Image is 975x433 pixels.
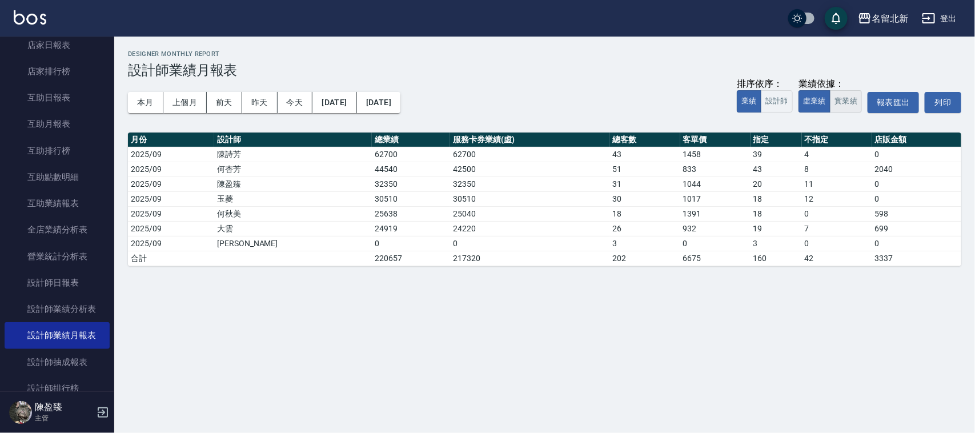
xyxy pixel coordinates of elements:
[372,133,450,147] th: 總業績
[14,10,46,25] img: Logo
[163,92,207,113] button: 上個月
[214,133,372,147] th: 設計師
[5,58,110,85] a: 店家排行榜
[680,162,751,177] td: 833
[214,162,372,177] td: 何杏芳
[737,78,793,90] div: 排序依序：
[128,177,214,191] td: 2025/09
[751,162,802,177] td: 43
[802,206,872,221] td: 0
[214,191,372,206] td: 玉菱
[802,236,872,251] td: 0
[128,162,214,177] td: 2025/09
[214,221,372,236] td: 大雲
[5,375,110,402] a: 設計師排行榜
[5,164,110,190] a: 互助點數明細
[751,251,802,266] td: 160
[372,162,450,177] td: 44540
[372,177,450,191] td: 32350
[5,111,110,137] a: 互助月報表
[312,92,356,113] button: [DATE]
[5,296,110,322] a: 設計師業績分析表
[872,236,961,251] td: 0
[372,236,450,251] td: 0
[917,8,961,29] button: 登出
[372,221,450,236] td: 24919
[802,221,872,236] td: 7
[680,206,751,221] td: 1391
[872,133,961,147] th: 店販金額
[5,138,110,164] a: 互助排行榜
[799,78,862,90] div: 業績依據：
[450,221,609,236] td: 24220
[128,236,214,251] td: 2025/09
[128,92,163,113] button: 本月
[128,147,214,162] td: 2025/09
[609,206,680,221] td: 18
[35,413,93,423] p: 主管
[830,90,862,113] button: 實業績
[802,191,872,206] td: 12
[450,251,609,266] td: 217320
[872,177,961,191] td: 0
[450,133,609,147] th: 服務卡券業績(虛)
[9,401,32,424] img: Person
[372,251,450,266] td: 220657
[680,251,751,266] td: 6675
[128,191,214,206] td: 2025/09
[872,206,961,221] td: 598
[609,221,680,236] td: 26
[609,177,680,191] td: 31
[128,251,214,266] td: 合計
[450,206,609,221] td: 25040
[609,162,680,177] td: 51
[737,90,761,113] button: 業績
[802,162,872,177] td: 8
[242,92,278,113] button: 昨天
[450,191,609,206] td: 30510
[872,191,961,206] td: 0
[5,190,110,216] a: 互助業績報表
[799,90,830,113] button: 虛業績
[609,133,680,147] th: 總客數
[372,147,450,162] td: 62700
[680,236,751,251] td: 0
[680,147,751,162] td: 1458
[751,177,802,191] td: 20
[761,90,793,113] button: 設計師
[925,92,961,113] button: 列印
[802,251,872,266] td: 42
[5,243,110,270] a: 營業統計分析表
[802,177,872,191] td: 11
[751,133,802,147] th: 指定
[128,206,214,221] td: 2025/09
[357,92,400,113] button: [DATE]
[128,221,214,236] td: 2025/09
[278,92,313,113] button: 今天
[5,349,110,375] a: 設計師抽成報表
[802,147,872,162] td: 4
[35,402,93,413] h5: 陳盈臻
[872,147,961,162] td: 0
[450,162,609,177] td: 42500
[751,236,802,251] td: 3
[372,191,450,206] td: 30510
[128,133,214,147] th: 月份
[214,147,372,162] td: 陳詩芳
[680,221,751,236] td: 932
[5,32,110,58] a: 店家日報表
[872,221,961,236] td: 699
[214,206,372,221] td: 何秋美
[825,7,848,30] button: save
[751,206,802,221] td: 18
[5,322,110,348] a: 設計師業績月報表
[680,191,751,206] td: 1017
[372,206,450,221] td: 25638
[872,162,961,177] td: 2040
[802,133,872,147] th: 不指定
[868,92,919,113] a: 報表匯出
[5,270,110,296] a: 設計師日報表
[609,191,680,206] td: 30
[128,133,961,266] table: a dense table
[450,177,609,191] td: 32350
